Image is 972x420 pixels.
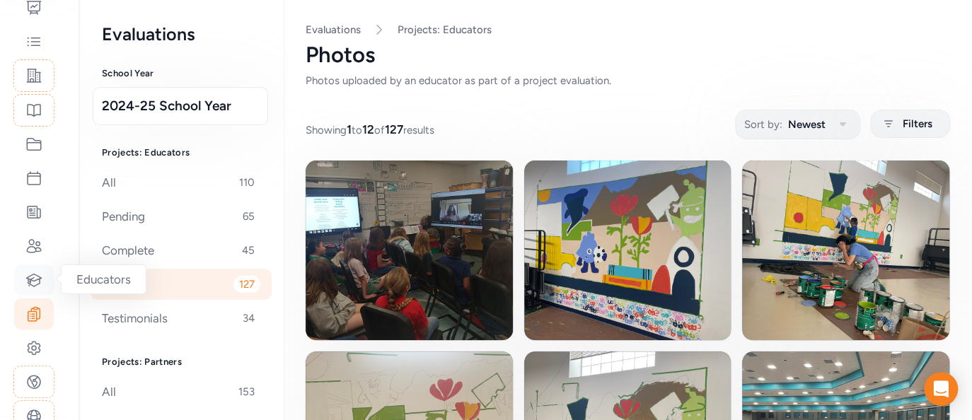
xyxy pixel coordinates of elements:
div: All [91,167,272,198]
span: 12 [362,122,374,136]
span: 2024-25 School Year [102,96,259,116]
span: Newest [788,116,826,133]
div: Complete [91,235,272,266]
a: Evaluations [306,23,361,36]
h3: Projects: Partners [102,356,260,368]
div: Pending [91,201,272,232]
img: image [742,161,949,340]
div: All [91,376,272,407]
span: 127 [385,122,403,136]
button: 2024-25 School Year [93,87,268,125]
span: 110 [233,174,260,191]
span: 65 [237,208,260,225]
nav: Breadcrumb [306,23,949,37]
span: 45 [236,242,260,259]
div: Photos uploaded by an educator as part of a project evaluation. [306,74,939,88]
div: Testimonials [91,303,272,334]
div: Photos [91,269,272,300]
h3: Projects: Educators [102,147,260,158]
img: image [524,161,731,340]
button: Sort by:Newest [735,110,860,139]
img: image [306,161,513,340]
span: Sort by: [744,116,782,133]
span: 153 [233,383,260,400]
a: Projects: Educators [398,23,492,37]
span: 1 [347,122,352,136]
span: 34 [237,310,260,327]
h2: Evaluations [102,23,260,45]
h3: School Year [102,68,260,79]
span: 127 [233,276,260,293]
span: Showing to of results [306,121,434,138]
div: Photos [306,42,949,68]
div: Open Intercom Messenger [924,372,958,406]
span: Filters [903,115,932,132]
